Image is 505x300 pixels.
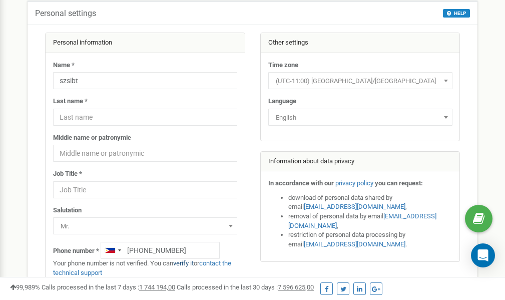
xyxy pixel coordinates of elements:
[53,97,88,106] label: Last name *
[278,283,314,291] u: 7 596 625,00
[375,179,423,187] strong: you can request:
[101,242,124,258] div: Telephone country code
[288,193,452,212] li: download of personal data shared by email ,
[53,206,82,215] label: Salutation
[53,181,237,198] input: Job Title
[53,145,237,162] input: Middle name or patronymic
[53,133,131,143] label: Middle name or patronymic
[53,217,237,234] span: Mr.
[288,212,452,230] li: removal of personal data by email ,
[53,61,75,70] label: Name *
[272,111,449,125] span: English
[57,219,234,233] span: Mr.
[42,283,175,291] span: Calls processed in the last 7 days :
[101,242,220,259] input: +1-800-555-55-55
[272,74,449,88] span: (UTC-11:00) Pacific/Midway
[173,259,194,267] a: verify it
[288,212,436,229] a: [EMAIL_ADDRESS][DOMAIN_NAME]
[53,259,237,277] p: Your phone number is not verified. You can or
[35,9,96,18] h5: Personal settings
[10,283,40,291] span: 99,989%
[261,152,460,172] div: Information about data privacy
[268,61,298,70] label: Time zone
[443,9,470,18] button: HELP
[139,283,175,291] u: 1 744 194,00
[53,259,231,276] a: contact the technical support
[268,97,296,106] label: Language
[288,230,452,249] li: restriction of personal data processing by email .
[268,72,452,89] span: (UTC-11:00) Pacific/Midway
[268,179,334,187] strong: In accordance with our
[177,283,314,291] span: Calls processed in the last 30 days :
[268,109,452,126] span: English
[53,246,99,256] label: Phone number *
[261,33,460,53] div: Other settings
[304,240,405,248] a: [EMAIL_ADDRESS][DOMAIN_NAME]
[304,203,405,210] a: [EMAIL_ADDRESS][DOMAIN_NAME]
[335,179,373,187] a: privacy policy
[46,33,245,53] div: Personal information
[471,243,495,267] div: Open Intercom Messenger
[53,109,237,126] input: Last name
[53,72,237,89] input: Name
[53,169,82,179] label: Job Title *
